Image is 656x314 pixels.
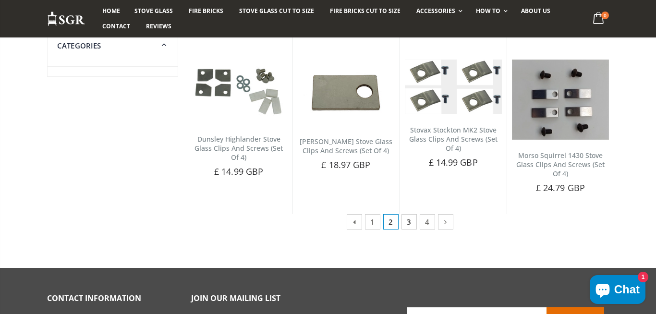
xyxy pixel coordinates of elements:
a: Fire Bricks Cut To Size [323,3,408,19]
span: £ 24.79 GBP [536,182,585,193]
img: Dunsley Highlander glass clips and screws [190,60,287,123]
a: Fire Bricks [182,3,231,19]
span: Contact Information [47,293,141,303]
span: Stove Glass Cut To Size [239,7,314,15]
span: £ 18.97 GBP [321,159,370,170]
span: Fire Bricks Cut To Size [330,7,401,15]
a: Morso Squirrel 1430 Stove Glass Clips And Screws (Set Of 4) [516,151,605,178]
span: About us [521,7,550,15]
span: £ 14.99 GBP [429,157,478,168]
a: 3 [401,214,417,229]
img: Morso Squirrel 1430 Stove Glass Clips And Screws (Set Of 4) [512,60,609,140]
a: Dunsley Highlander Stove Glass Clips And Screws (Set Of 4) [194,134,283,162]
span: £ 14.99 GBP [214,166,263,177]
span: Fire Bricks [189,7,223,15]
a: 1 [365,214,380,229]
span: Stove Glass [134,7,173,15]
span: Home [102,7,120,15]
a: Stove Glass Cut To Size [232,3,321,19]
img: Set of 4 Stovax Stockton MK2 glass clips with screws [405,60,502,114]
img: Stove Glass Replacement [47,11,85,27]
a: How To [469,3,512,19]
a: Accessories [409,3,467,19]
span: Contact [102,22,130,30]
a: 4 [420,214,435,229]
span: Accessories [416,7,455,15]
span: Categories [57,41,101,50]
a: Contact [95,19,137,34]
a: Stovax Stockton MK2 Stove Glass Clips And Screws (Set Of 4) [409,125,498,153]
span: 0 [601,12,609,19]
a: About us [514,3,558,19]
a: Stove Glass [127,3,180,19]
a: 0 [589,10,609,28]
span: How To [476,7,500,15]
span: Join our mailing list [191,293,280,303]
img: Set of 4 Franco Belge glass clips with screws [297,60,394,126]
span: 2 [383,214,399,229]
a: Home [95,3,127,19]
a: Reviews [139,19,179,34]
inbox-online-store-chat: Shopify online store chat [587,275,648,306]
span: Reviews [146,22,171,30]
a: [PERSON_NAME] Stove Glass Clips And Screws (Set Of 4) [300,137,392,155]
